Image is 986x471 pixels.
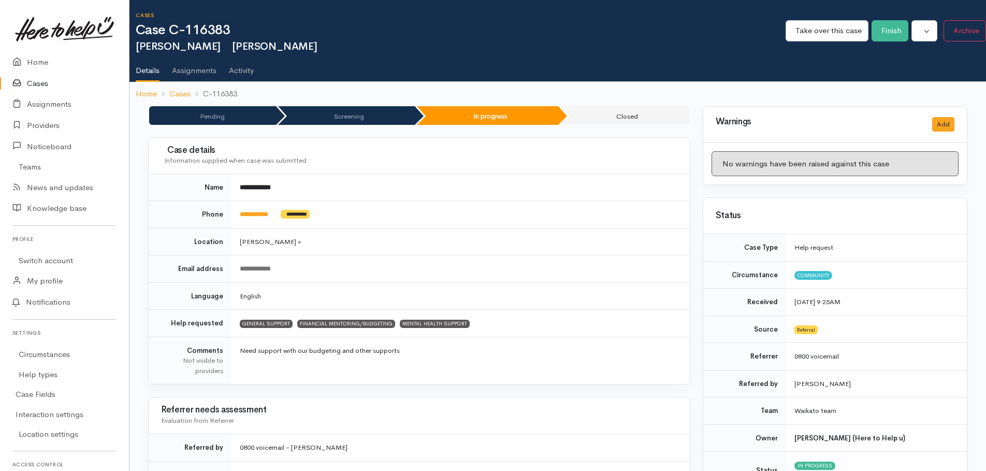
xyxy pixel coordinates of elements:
[794,325,818,334] span: Referral
[703,289,786,316] td: Received
[164,146,677,155] h3: Case details
[716,117,920,127] h3: Warnings
[703,343,786,370] td: Referrer
[794,271,832,279] span: Community
[240,237,301,246] span: [PERSON_NAME] »
[149,255,231,283] td: Email address
[136,52,160,82] a: Details
[712,151,959,177] div: No warnings have been raised against this case
[149,282,231,310] td: Language
[786,370,967,397] td: [PERSON_NAME]
[161,416,234,425] span: Evaluation from Referrer
[169,88,191,100] a: Cases
[149,337,231,384] td: Comments
[932,117,954,132] button: Add
[872,20,908,41] button: Finish
[231,337,690,384] td: Need support with our budgeting and other supports
[560,106,689,125] li: Closed
[794,406,836,415] span: Waikato team
[149,434,231,462] td: Referred by
[716,211,954,221] h3: Status
[794,434,905,443] b: [PERSON_NAME] (Here to Help u)
[136,41,786,52] h2: [PERSON_NAME]
[703,397,786,425] td: Team
[794,462,835,470] span: In progress
[136,12,786,18] h6: Cases
[794,297,840,306] time: [DATE] 9:25AM
[164,155,677,166] div: Information supplied when case was submitted
[231,434,690,462] td: 0800 voicemail - [PERSON_NAME]
[227,40,317,53] span: [PERSON_NAME]
[149,228,231,255] td: Location
[136,88,157,100] a: Home
[149,174,231,201] td: Name
[278,106,415,125] li: Screening
[229,52,254,81] a: Activity
[703,316,786,343] td: Source
[703,424,786,452] td: Owner
[786,343,967,370] td: 0800 voicemail
[703,370,786,397] td: Referred by
[172,52,216,81] a: Assignments
[161,355,223,376] div: Not visible to providers
[136,23,786,38] h1: Case C-116383
[786,20,868,41] button: Take over this case
[297,320,395,328] span: FINANCIAL MENTORING/BUDGETING
[786,234,967,261] td: Help request
[944,20,986,41] button: Archive
[191,88,237,100] li: C-116383
[231,282,690,310] td: English
[703,234,786,261] td: Case Type
[417,106,558,125] li: In progress
[149,310,231,337] td: Help requested
[149,106,276,125] li: Pending
[129,82,986,106] nav: breadcrumb
[161,405,677,415] h3: Referrer needs assessment
[240,320,293,328] span: GENERAL SUPPORT
[12,232,117,246] h6: Profile
[149,201,231,229] td: Phone
[12,326,117,340] h6: Settings
[703,261,786,289] td: Circumstance
[400,320,470,328] span: MENTAL HEALTH SUPPORT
